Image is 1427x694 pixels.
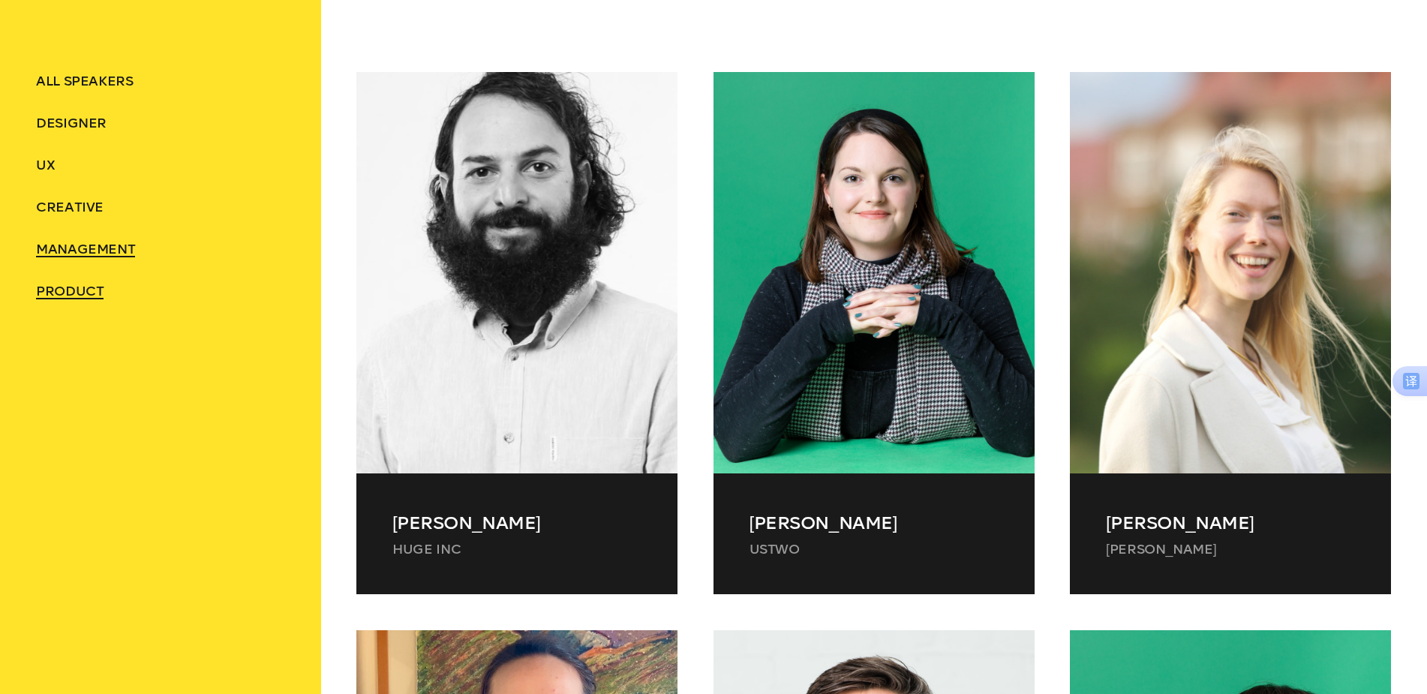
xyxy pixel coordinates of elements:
[392,540,642,558] p: Huge Inc
[36,241,135,257] span: Management
[392,509,642,536] p: [PERSON_NAME]
[36,283,104,299] span: Product
[750,509,999,536] p: [PERSON_NAME]
[36,199,104,215] span: Creative
[1106,540,1356,558] p: [PERSON_NAME]
[1106,509,1356,536] p: [PERSON_NAME]
[36,73,134,89] span: ALL SPEAKERS
[36,157,55,173] span: UX
[36,115,107,131] span: Designer
[750,540,999,558] p: ustwo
